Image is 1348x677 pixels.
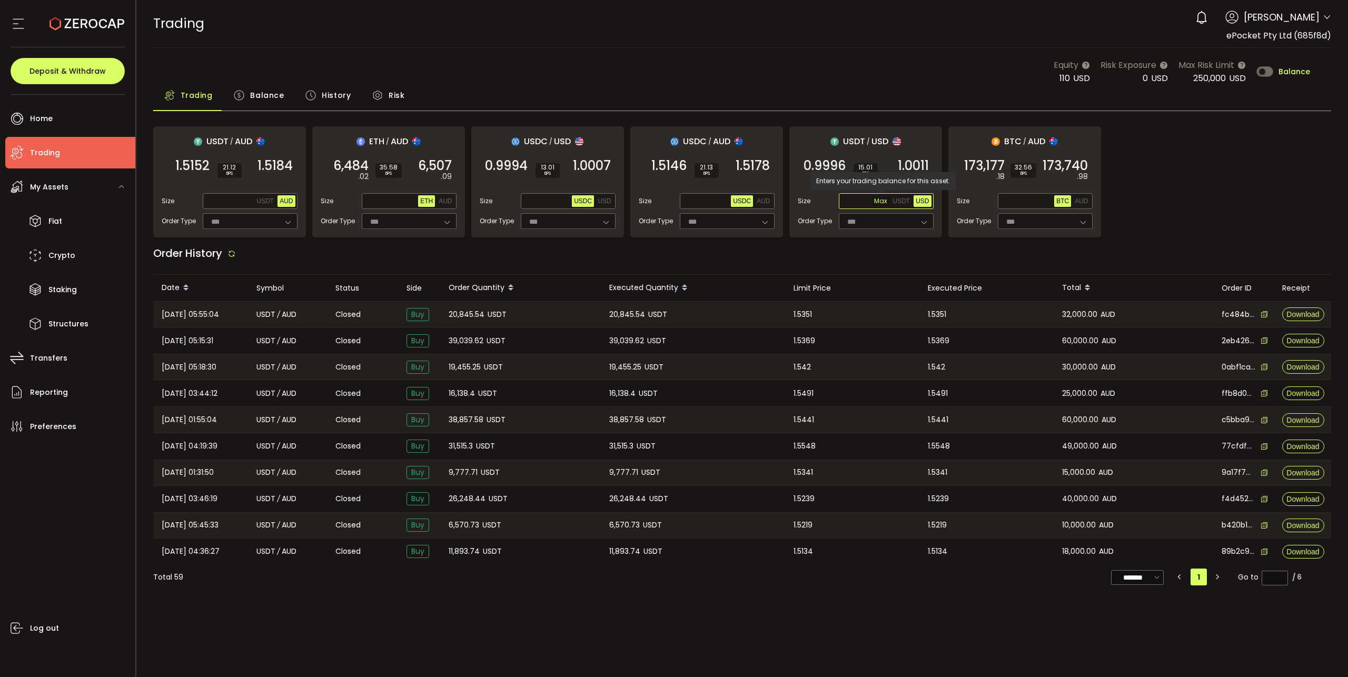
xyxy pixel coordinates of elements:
[282,519,296,531] span: AUD
[1102,440,1117,452] span: AUD
[957,216,991,226] span: Order Type
[1062,361,1098,373] span: 30,000.00
[928,519,947,531] span: 1.5219
[153,279,248,297] div: Date
[872,196,890,206] span: Max
[890,195,912,207] button: USDT
[1102,414,1116,426] span: AUD
[1062,519,1096,531] span: 10,000.00
[1054,195,1071,207] button: BTC
[713,135,730,148] span: AUD
[1054,279,1213,297] div: Total
[914,195,931,207] button: USD
[996,171,1005,182] em: .18
[871,135,888,148] span: USD
[481,466,500,479] span: USDT
[407,492,429,505] span: Buy
[794,387,814,400] span: 1.5491
[321,196,333,206] span: Size
[335,388,361,399] span: Closed
[755,195,772,207] button: AUD
[322,85,351,106] span: History
[1213,282,1274,294] div: Order ID
[282,387,296,400] span: AUD
[830,137,839,146] img: usdt_portfolio.svg
[250,85,284,106] span: Balance
[733,197,751,205] span: USDC
[1054,58,1078,72] span: Equity
[609,519,640,531] span: 6,570.73
[1286,469,1319,476] span: Download
[794,493,815,505] span: 1.5239
[1056,197,1069,205] span: BTC
[335,362,361,373] span: Closed
[277,335,280,347] em: /
[1278,68,1310,75] span: Balance
[609,414,644,426] span: 38,857.58
[1015,164,1032,171] span: 32.56
[794,335,815,347] span: 1.5369
[476,440,495,452] span: USDT
[1282,545,1324,559] button: Download
[369,135,384,148] span: ETH
[282,466,296,479] span: AUD
[601,279,785,297] div: Executed Quantity
[1059,72,1070,84] span: 110
[1286,416,1319,424] span: Download
[358,171,369,182] em: .02
[48,248,75,263] span: Crypto
[1222,309,1255,320] span: fc484bf2-65b4-4fb9-b039-8549edf70d3d
[321,216,355,226] span: Order Type
[609,440,633,452] span: 31,515.3
[573,161,611,171] span: 1.0007
[1062,308,1097,321] span: 32,000.00
[1226,29,1331,42] span: ePocket Pty Ltd (685f8d)
[480,216,514,226] span: Order Type
[598,197,611,205] span: USD
[794,414,814,426] span: 1.5441
[794,466,813,479] span: 1.5341
[798,196,810,206] span: Size
[277,440,280,452] em: /
[407,519,429,532] span: Buy
[256,361,275,373] span: USDT
[482,519,501,531] span: USDT
[794,440,816,452] span: 1.5548
[964,161,1005,171] span: 173,177
[540,171,556,177] i: BPS
[554,135,571,148] span: USD
[335,520,361,531] span: Closed
[277,387,280,400] em: /
[48,316,88,332] span: Structures
[794,361,811,373] span: 1.542
[256,466,275,479] span: USDT
[489,493,508,505] span: USDT
[1286,522,1319,529] span: Download
[333,161,369,171] span: 6,484
[1023,137,1026,146] em: /
[1223,563,1348,677] iframe: Chat Widget
[162,545,220,557] span: [DATE] 04:36:27
[449,466,478,479] span: 9,777.71
[407,545,429,558] span: Buy
[794,519,812,531] span: 1.5219
[699,171,715,177] i: BPS
[643,519,662,531] span: USDT
[386,137,389,146] em: /
[540,164,556,171] span: 13.01
[282,545,296,557] span: AUD
[254,195,276,207] button: USDT
[407,308,429,321] span: Buy
[277,493,280,505] em: /
[449,545,480,557] span: 11,893.74
[898,161,929,171] span: 1.0011
[162,466,214,479] span: [DATE] 01:31:50
[928,440,950,452] span: 1.5548
[609,466,638,479] span: 9,777.71
[1274,282,1332,294] div: Receipt
[858,171,874,177] i: BPS
[256,440,275,452] span: USDT
[153,246,222,261] span: Order History
[449,440,473,452] span: 31,515.3
[1286,337,1319,344] span: Download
